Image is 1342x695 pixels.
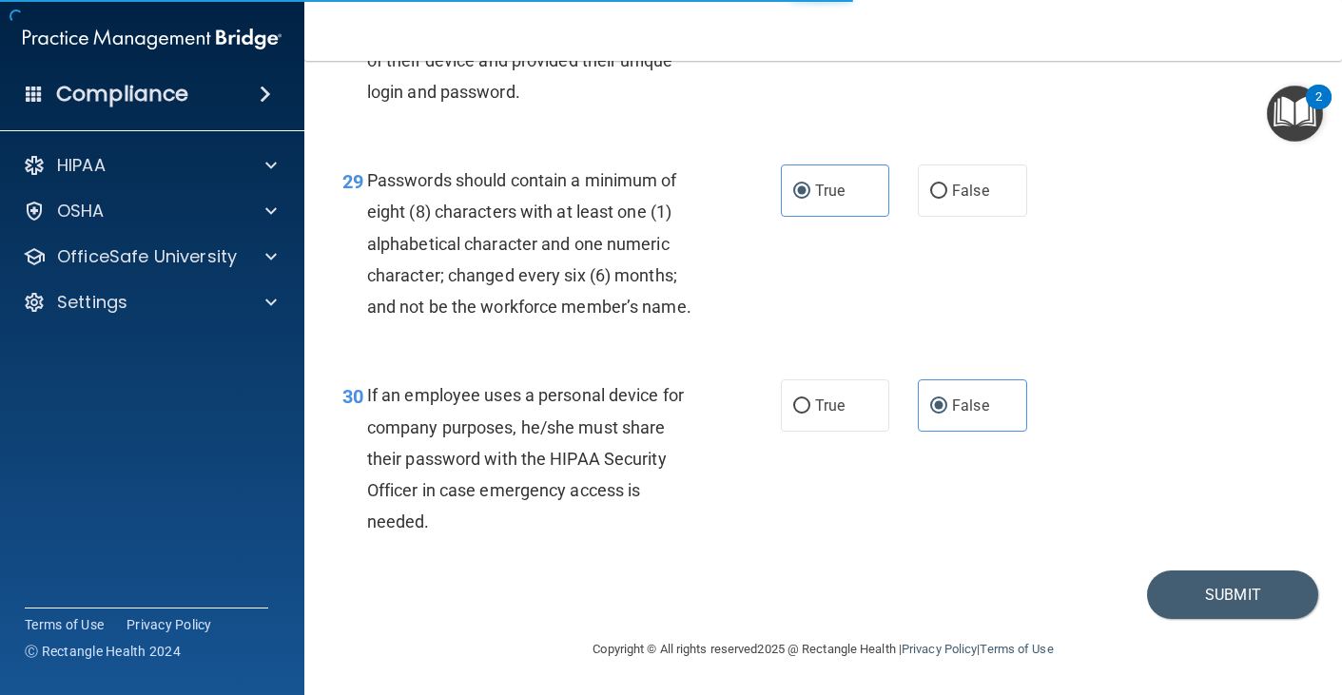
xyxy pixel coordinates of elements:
img: PMB logo [23,20,282,58]
a: OfficeSafe University [23,245,277,268]
span: If an employee uses a personal device for company purposes, he/she must share their password with... [367,385,684,531]
a: HIPAA [23,154,277,177]
iframe: Drift Widget Chat Controller [1247,572,1319,645]
button: Open Resource Center, 2 new notifications [1267,86,1323,142]
span: Ⓒ Rectangle Health 2024 [25,642,181,661]
a: OSHA [23,200,277,222]
a: Terms of Use [980,642,1053,656]
span: True [815,396,845,415]
input: False [930,399,947,414]
button: Submit [1147,570,1318,619]
input: False [930,184,947,199]
a: Privacy Policy [126,615,212,634]
input: True [793,399,810,414]
div: Copyright © All rights reserved 2025 @ Rectangle Health | | [477,619,1171,680]
span: 29 [342,170,363,193]
a: Settings [23,291,277,314]
p: HIPAA [57,154,106,177]
p: Settings [57,291,127,314]
div: 2 [1315,97,1322,122]
h4: Compliance [56,81,188,107]
span: True [815,182,845,200]
p: OSHA [57,200,105,222]
span: Passwords should contain a minimum of eight (8) characters with at least one (1) alphabetical cha... [367,170,691,317]
span: False [952,396,989,415]
input: True [793,184,810,199]
span: False [952,182,989,200]
span: 30 [342,385,363,408]
a: Privacy Policy [902,642,977,656]
p: OfficeSafe University [57,245,237,268]
a: Terms of Use [25,615,104,634]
